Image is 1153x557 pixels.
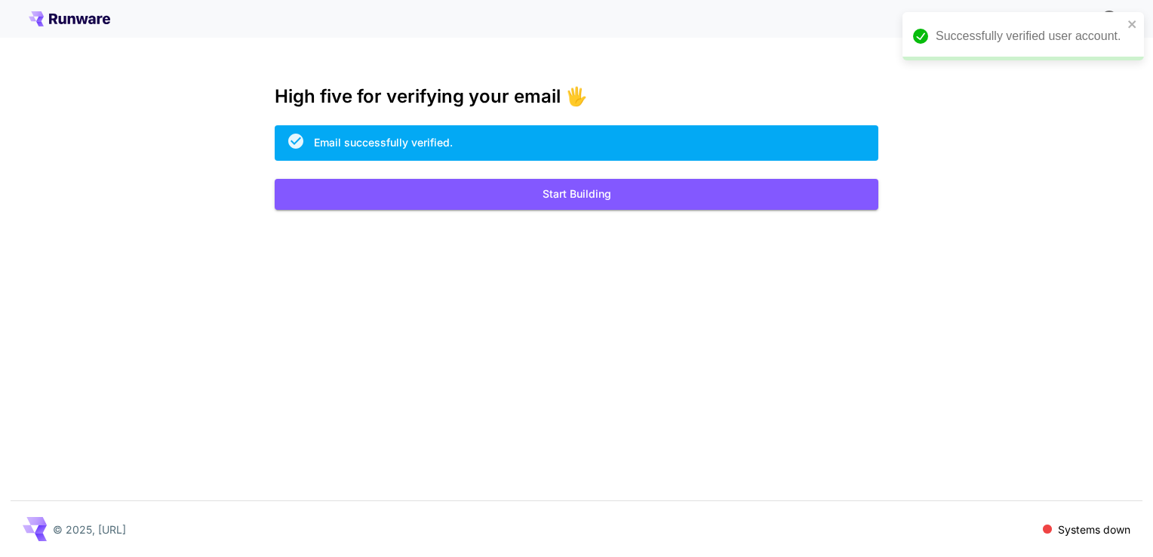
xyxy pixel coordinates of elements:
h3: High five for verifying your email 🖐️ [275,86,878,107]
p: Systems down [1058,522,1130,537]
button: close [1127,18,1138,30]
button: Start Building [275,179,878,210]
button: In order to qualify for free credit, you need to sign up with a business email address and click ... [1094,3,1124,33]
p: © 2025, [URL] [53,522,126,537]
div: Successfully verified user account. [936,27,1123,45]
div: Email successfully verified. [314,134,453,150]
